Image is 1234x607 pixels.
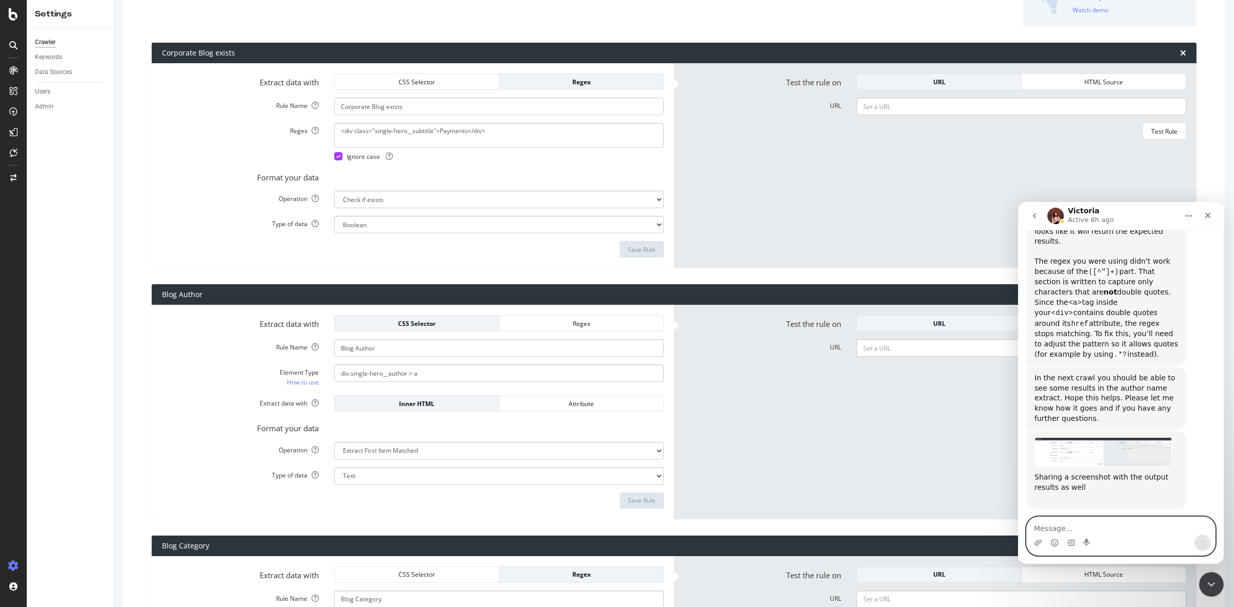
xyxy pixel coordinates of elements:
[1180,49,1186,57] div: times
[162,48,235,58] div: Corporate Blog exists
[35,67,72,78] div: Data Sources
[9,315,197,333] textarea: Message…
[347,152,393,161] span: Ignore case
[154,191,326,203] label: Operation
[499,566,664,583] button: Regex
[628,245,656,254] div: Save Rule
[35,52,106,63] a: Keywords
[334,395,499,412] button: Inner HTML
[334,98,664,115] input: Provide a name
[52,117,71,126] code: href
[1030,78,1177,86] div: HTML Source
[334,339,664,357] input: Provide a name
[32,337,41,345] button: Emoji picker
[343,319,491,328] div: CSS Selector
[154,98,326,110] label: Rule Name
[162,368,319,377] div: Element Type
[154,169,326,183] label: Format your data
[35,67,106,78] a: Data Sources
[35,86,50,97] div: Users
[343,399,491,408] div: Inner HTML
[35,37,56,48] div: Crawler
[865,570,1013,579] div: URL
[154,566,326,581] label: Extract data with
[677,591,849,603] label: URL
[154,395,326,408] label: Extract data with
[677,73,849,88] label: Test the rule on
[865,78,1013,86] div: URL
[620,241,664,257] button: Save Rule
[677,98,849,110] label: URL
[857,98,1186,115] input: Set a URL
[176,333,193,349] button: Send a message…
[154,467,326,480] label: Type of data
[1030,570,1177,579] div: HTML Source
[857,73,1022,90] button: URL
[49,337,57,345] button: Gif picker
[154,216,326,228] label: Type of data
[677,315,849,329] label: Test the rule on
[8,165,169,228] div: In the next crawl you should be able to see some results in the author name extract. Hope this he...
[35,101,106,112] a: Admin
[334,315,499,332] button: CSS Selector
[35,86,106,97] a: Users
[154,315,326,329] label: Extract data with
[154,419,326,434] label: Format your data
[1199,572,1224,597] iframe: Intercom live chat
[1073,6,1109,14] div: Watch demo
[334,364,664,382] input: CSS Expression
[65,337,74,345] button: Start recording
[865,319,1013,328] div: URL
[499,395,664,412] button: Attribute
[620,492,664,509] button: Save Rule
[507,399,655,408] div: Attribute
[154,73,326,88] label: Extract data with
[154,442,326,454] label: Operation
[628,496,656,505] div: Save Rule
[677,339,849,352] label: URL
[507,319,655,328] div: Regex
[507,570,655,579] div: Regex
[677,566,849,581] label: Test the rule on
[162,541,209,551] div: Blog Category
[857,566,1022,583] button: URL
[1142,123,1186,139] button: Test Rule
[8,229,197,315] div: Victoria says…
[154,339,326,352] label: Rule Name
[334,73,499,90] button: CSS Selector
[343,78,491,86] div: CSS Selector
[70,65,101,75] code: ([^"]+)
[35,101,53,112] div: Admin
[50,96,64,105] code: <a>
[16,171,160,222] div: In the next crawl you should be able to see some results in the author name extract. Hope this he...
[1151,127,1177,136] div: Test Rule
[8,229,169,307] div: Sharing a screenshot with the output results as well​
[499,315,664,332] button: Regex
[507,78,655,86] div: Regex
[857,315,1022,332] button: URL
[35,52,62,63] div: Keywords
[287,377,319,388] a: How to use
[154,123,326,135] label: Regex
[857,339,1186,357] input: Set a URL
[1022,566,1186,583] button: HTML Source
[35,37,106,48] a: Crawler
[343,570,491,579] div: CSS Selector
[16,337,24,345] button: Upload attachment
[334,566,499,583] button: CSS Selector
[1073,2,1109,18] button: Watch demo
[499,73,664,90] button: Regex
[1022,73,1186,90] button: HTML Source
[1018,202,1224,564] iframe: Intercom live chat
[334,123,664,148] textarea: <div class="single-hero__subtitle">Payments</div>
[16,270,160,301] div: Sharing a screenshot with the output results as well ​
[162,289,203,300] div: Blog Author
[85,86,99,94] b: not
[35,8,105,20] div: Settings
